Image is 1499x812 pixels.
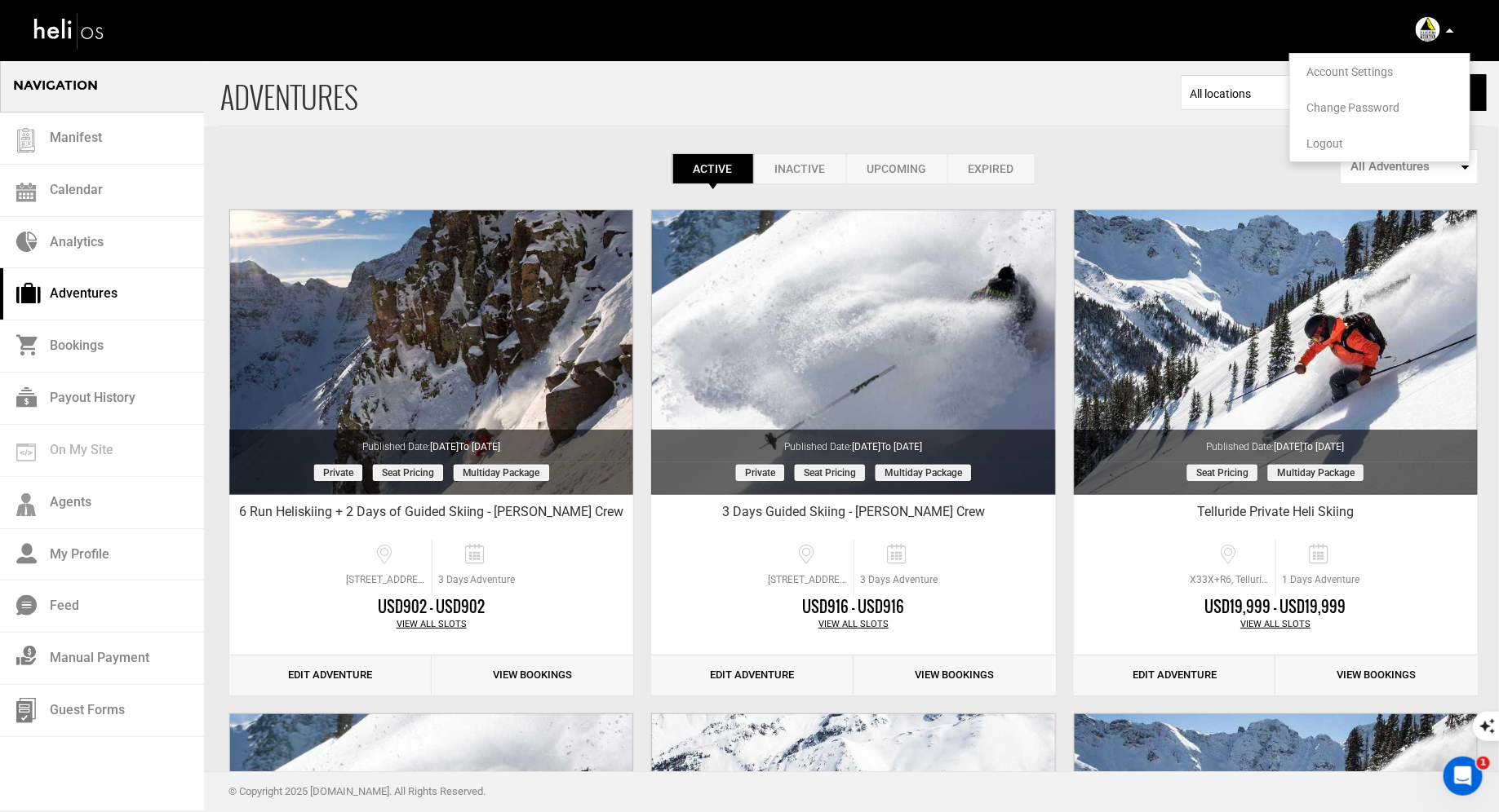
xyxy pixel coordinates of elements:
[754,153,846,184] a: Inactive
[651,430,1055,454] div: Published Date:
[1190,86,1311,102] span: All locations
[1275,655,1478,695] a: View Bookings
[852,441,922,452] span: [DATE]
[651,655,854,695] a: Edit Adventure
[16,444,36,461] img: on_my_site.svg
[1416,17,1440,42] img: b3bcc865aaab25ac3536b0227bee0eb5.png
[947,153,1036,184] a: Expired
[33,9,106,52] img: heli-logo
[876,465,971,481] span: Multiday package
[651,503,1055,527] div: 3 Days Guided Skiing - [PERSON_NAME] Crew
[14,128,38,152] img: guest-list.svg
[1340,149,1479,184] button: All Adventures
[1275,441,1345,452] span: [DATE]
[229,503,633,527] div: 6 Run Heliskiing + 2 Days of Guided Skiing - [PERSON_NAME] Crew
[1074,618,1478,631] div: View All Slots
[651,618,1055,631] div: View All Slots
[1306,65,1393,78] span: Account Settings
[1350,158,1457,175] span: All Adventures
[1444,757,1483,796] iframe: Intercom live chat
[846,153,947,184] a: Upcoming
[1074,597,1478,618] div: USD19,999 - USD19,999
[220,60,1181,126] span: ADVENTURES
[764,573,854,587] span: [STREET_ADDRESS]
[16,493,36,517] img: agents-icon.svg
[432,573,521,587] span: 3 Days Adventure
[229,655,432,695] a: Edit Adventure
[1306,101,1399,114] span: Change Password
[1276,573,1365,587] span: 1 Days Adventure
[736,465,784,481] span: Private
[229,618,633,631] div: View All Slots
[430,441,500,452] span: [DATE]
[1268,465,1364,481] span: Multiday package
[1303,441,1345,452] span: to [DATE]
[672,153,754,184] a: Active
[651,597,1055,618] div: USD916 - USD916
[314,465,362,481] span: Private
[1074,503,1478,527] div: Telluride Private Heli Skiing
[16,183,36,202] img: calendar.svg
[880,441,922,452] span: to [DATE]
[1187,465,1257,481] span: Seat Pricing
[373,465,443,481] span: Seat Pricing
[1186,573,1275,587] span: X33X+R6, Telluride, [GEOGRAPHIC_DATA], [GEOGRAPHIC_DATA]
[854,573,943,587] span: 3 Days Adventure
[229,597,633,618] div: USD902 - USD902
[342,573,432,587] span: [STREET_ADDRESS]
[1306,137,1343,150] span: Logout
[854,655,1056,695] a: View Bookings
[229,430,633,454] div: Published Date:
[454,465,549,481] span: Multiday package
[459,441,500,452] span: to [DATE]
[1181,75,1319,110] span: Select box activate
[432,655,634,695] a: View Bookings
[795,465,865,481] span: Seat Pricing
[1074,430,1478,454] div: Published Date:
[1074,655,1276,695] a: Edit Adventure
